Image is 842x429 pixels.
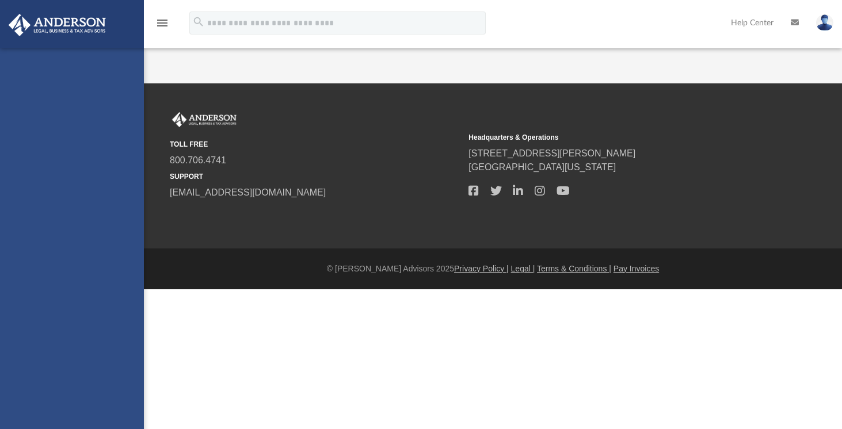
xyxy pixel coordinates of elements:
i: menu [155,16,169,30]
div: © [PERSON_NAME] Advisors 2025 [144,263,842,275]
a: 800.706.4741 [170,155,226,165]
a: Legal | [511,264,535,273]
a: menu [155,22,169,30]
a: Pay Invoices [614,264,659,273]
a: [STREET_ADDRESS][PERSON_NAME] [468,148,635,158]
a: Privacy Policy | [454,264,509,273]
small: TOLL FREE [170,139,460,150]
a: Terms & Conditions | [537,264,611,273]
i: search [192,16,205,28]
small: Headquarters & Operations [468,132,759,143]
img: Anderson Advisors Platinum Portal [170,112,239,127]
img: User Pic [816,14,833,31]
a: [EMAIL_ADDRESS][DOMAIN_NAME] [170,187,326,197]
small: SUPPORT [170,171,460,182]
img: Anderson Advisors Platinum Portal [5,14,109,36]
a: [GEOGRAPHIC_DATA][US_STATE] [468,162,616,172]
